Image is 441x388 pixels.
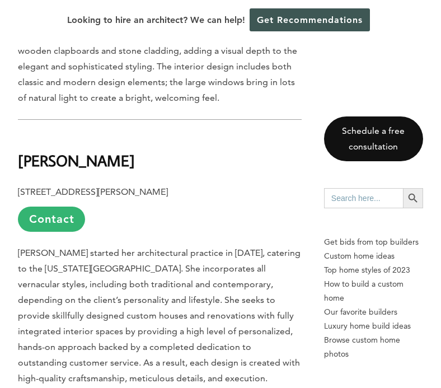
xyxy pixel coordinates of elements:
[324,249,423,263] a: Custom home ideas
[18,207,85,232] a: Contact
[250,8,370,31] a: Get Recommendations
[324,188,403,208] input: Search here...
[18,14,299,103] span: This mid-sized transitional two-floor home is one of the firm’s notable projects. Its exterior de...
[18,151,135,170] b: [PERSON_NAME]
[324,305,423,319] a: Our favorite builders
[18,186,168,197] b: [STREET_ADDRESS][PERSON_NAME]
[324,319,423,333] a: Luxury home build ideas
[324,333,423,361] a: Browse custom home photos
[407,192,419,204] svg: Search
[324,235,423,249] p: Get bids from top builders
[324,263,423,277] a: Top home styles of 2023
[324,277,423,305] a: How to build a custom home
[385,332,428,375] iframe: Drift Widget Chat Controller
[324,116,423,161] a: Schedule a free consultation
